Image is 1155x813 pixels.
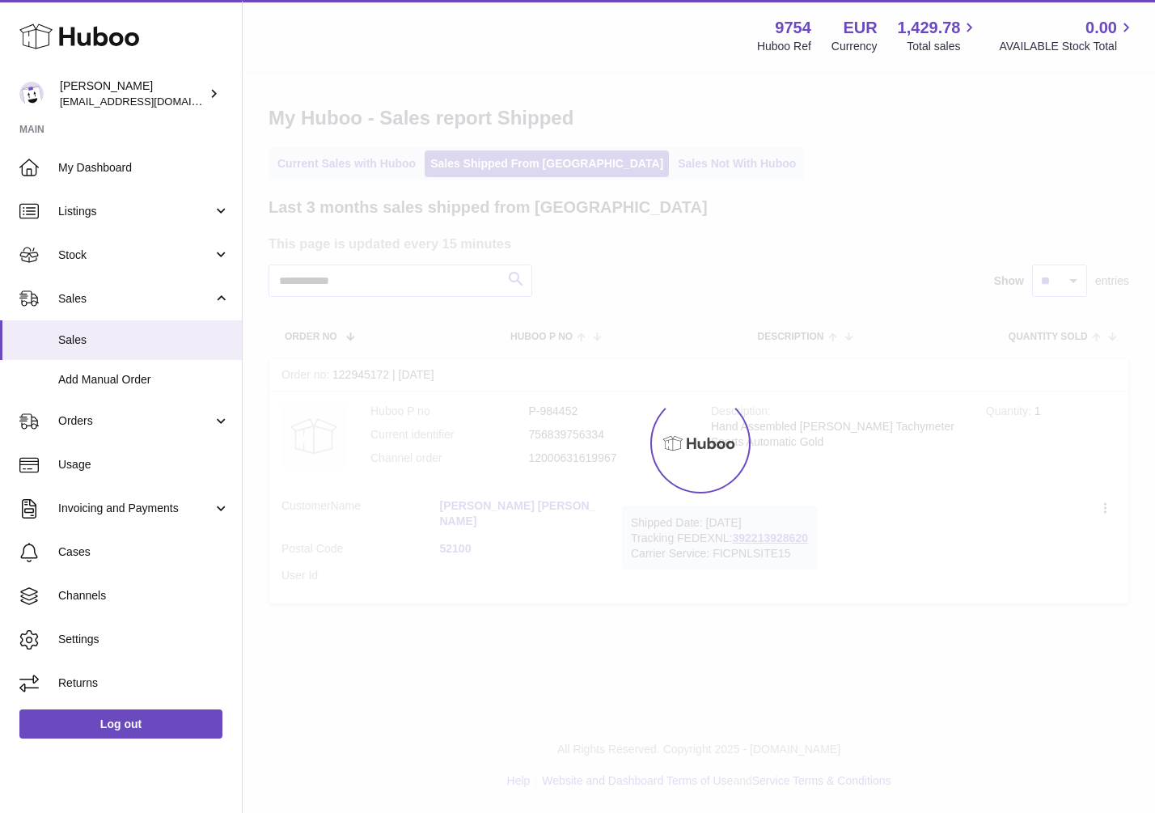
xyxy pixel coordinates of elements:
[58,632,230,647] span: Settings
[58,204,213,219] span: Listings
[58,457,230,472] span: Usage
[58,675,230,691] span: Returns
[999,17,1136,54] a: 0.00 AVAILABLE Stock Total
[898,17,979,54] a: 1,429.78 Total sales
[19,709,222,739] a: Log out
[898,17,961,39] span: 1,429.78
[58,413,213,429] span: Orders
[58,160,230,176] span: My Dashboard
[19,82,44,106] img: info@fieldsluxury.london
[58,544,230,560] span: Cases
[843,17,877,39] strong: EUR
[907,39,979,54] span: Total sales
[60,95,238,108] span: [EMAIL_ADDRESS][DOMAIN_NAME]
[58,501,213,516] span: Invoicing and Payments
[58,588,230,603] span: Channels
[1085,17,1117,39] span: 0.00
[58,291,213,307] span: Sales
[60,78,205,109] div: [PERSON_NAME]
[757,39,811,54] div: Huboo Ref
[831,39,878,54] div: Currency
[775,17,811,39] strong: 9754
[999,39,1136,54] span: AVAILABLE Stock Total
[58,332,230,348] span: Sales
[58,248,213,263] span: Stock
[58,372,230,387] span: Add Manual Order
